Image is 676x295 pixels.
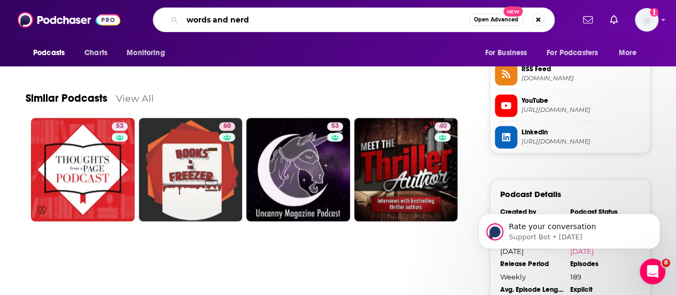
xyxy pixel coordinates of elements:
[354,118,458,222] a: 40
[33,46,65,60] span: Podcasts
[640,259,665,284] iframe: Intercom live chat
[462,191,676,266] iframe: Intercom notifications message
[522,96,646,105] span: YouTube
[662,259,670,267] span: 8
[500,189,561,199] h3: Podcast Details
[327,122,343,131] a: 53
[116,121,123,132] span: 53
[31,118,135,222] a: 53
[611,43,650,63] button: open menu
[182,11,469,28] input: Search podcasts, credits, & more...
[18,10,120,30] img: Podchaser - Follow, Share and Rate Podcasts
[469,13,523,26] button: Open AdvancedNew
[605,11,622,29] a: Show notifications dropdown
[153,7,555,32] div: Search podcasts, credits, & more...
[331,121,339,132] span: 53
[223,121,231,132] span: 60
[495,126,646,148] a: Linkedin[URL][DOMAIN_NAME]
[635,8,658,32] span: Logged in as lilifeinberg
[540,43,613,63] button: open menu
[127,46,165,60] span: Monitoring
[434,122,450,131] a: 40
[547,46,598,60] span: For Podcasters
[635,8,658,32] img: User Profile
[119,43,178,63] button: open menu
[570,272,633,281] div: 189
[139,118,243,222] a: 60
[522,138,646,146] span: https://www.linkedin.com/in/DaniellesKillerWomen
[635,8,658,32] button: Show profile menu
[522,106,646,114] span: https://www.youtube.com/@DanielleGirard
[474,17,518,22] span: Open Advanced
[500,285,563,293] div: Avg. Episode Length
[495,94,646,117] a: YouTube[URL][DOMAIN_NAME]
[485,46,527,60] span: For Business
[439,121,446,132] span: 40
[522,127,646,137] span: Linkedin
[619,46,637,60] span: More
[26,92,107,105] a: Similar Podcasts
[522,64,646,74] span: RSS Feed
[650,8,658,17] svg: Add a profile image
[570,285,633,293] div: Explicit
[579,11,597,29] a: Show notifications dropdown
[477,43,540,63] button: open menu
[522,74,646,82] span: anchor.fm
[246,118,350,222] a: 53
[116,93,154,104] a: View All
[500,272,563,281] div: Weekly
[26,43,79,63] button: open menu
[219,122,235,131] a: 60
[84,46,107,60] span: Charts
[503,6,523,17] span: New
[112,122,128,131] a: 53
[495,63,646,85] a: RSS Feed[DOMAIN_NAME]
[77,43,114,63] a: Charts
